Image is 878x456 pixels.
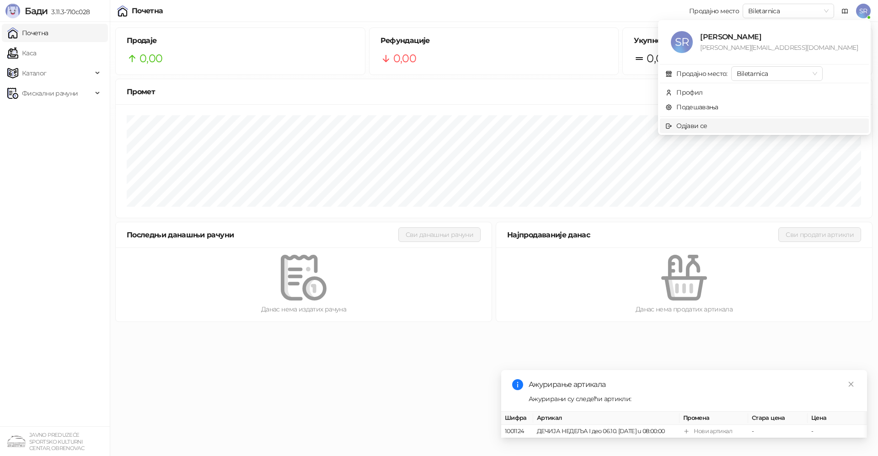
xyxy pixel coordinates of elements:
[127,86,861,97] div: Промет
[647,50,669,67] span: 0,00
[848,381,854,387] span: close
[634,35,861,46] h5: Укупно
[5,4,20,18] img: Logo
[501,425,533,438] td: 1001124
[748,425,808,438] td: -
[22,64,47,82] span: Каталог
[25,5,48,16] span: Бади
[778,227,861,242] button: Сви продати артикли
[748,4,829,18] span: Biletarnica
[398,227,481,242] button: Сви данашњи рачуни
[676,121,707,131] div: Одјави се
[808,412,867,425] th: Цена
[529,379,856,390] div: Ажурирање артикала
[507,229,778,241] div: Најпродаваније данас
[127,229,398,241] div: Последњи данашњи рачуни
[689,8,739,14] div: Продајно место
[838,4,852,18] a: Документација
[29,432,84,451] small: JAVNO PREDUZEĆE SPORTSKO KULTURNI CENTAR, OBRENOVAC
[700,43,858,53] div: [PERSON_NAME][EMAIL_ADDRESS][DOMAIN_NAME]
[665,103,718,111] a: Подешавања
[132,7,163,15] div: Почетна
[676,87,702,97] div: Профил
[846,379,856,389] a: Close
[512,379,523,390] span: info-circle
[380,35,608,46] h5: Рефундације
[748,412,808,425] th: Стара цена
[511,304,857,314] div: Данас нема продатих артикала
[694,427,732,436] div: Нови артикал
[808,425,867,438] td: -
[737,67,817,80] span: Biletarnica
[856,4,871,18] span: SR
[22,84,78,102] span: Фискални рачуни
[393,50,416,67] span: 0,00
[7,44,36,62] a: Каса
[501,412,533,425] th: Шифра
[130,304,477,314] div: Данас нема издатих рачуна
[700,31,858,43] div: [PERSON_NAME]
[671,31,693,53] span: SR
[533,412,680,425] th: Артикал
[676,69,727,79] div: Продајно место:
[7,432,26,451] img: 64x64-companyLogo-4a28e1f8-f217-46d7-badd-69a834a81aaf.png
[48,8,90,16] span: 3.11.3-710c028
[680,412,748,425] th: Промена
[529,394,856,404] div: Ажурирани су следећи артикли:
[533,425,680,438] td: ДЕЧИЈА НЕДЕЉА I део 06.10. [DATE] u 08:00:00
[127,35,354,46] h5: Продаје
[7,24,48,42] a: Почетна
[139,50,162,67] span: 0,00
